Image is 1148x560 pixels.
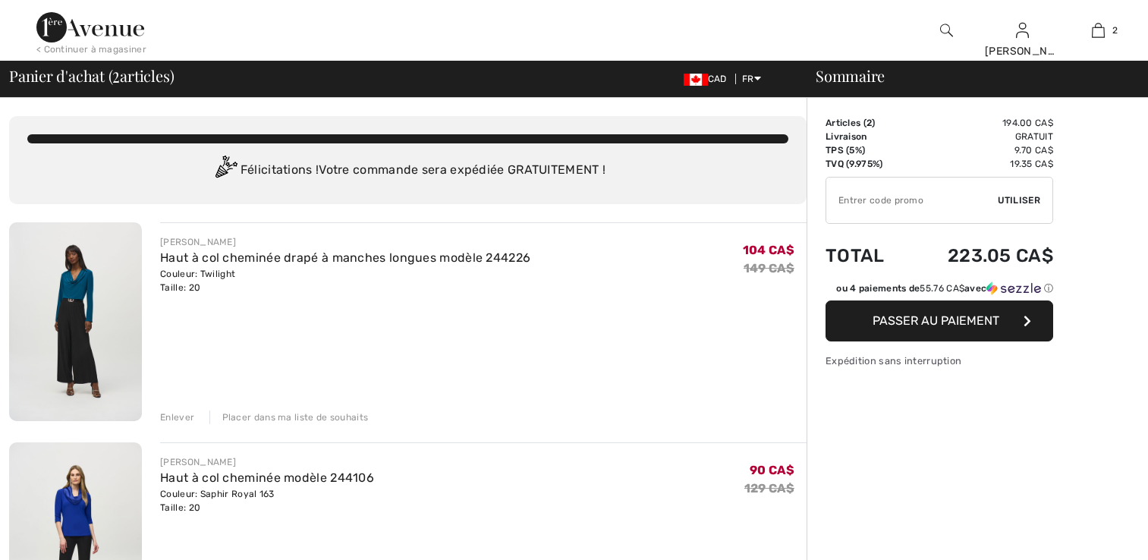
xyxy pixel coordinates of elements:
[907,157,1053,171] td: 19.35 CA$
[826,143,907,157] td: TPS (5%)
[1016,21,1029,39] img: Mes infos
[873,313,999,328] span: Passer au paiement
[998,193,1040,207] span: Utiliser
[684,74,733,84] span: CAD
[27,156,788,186] div: Félicitations ! Votre commande sera expédiée GRATUITEMENT !
[907,230,1053,282] td: 223.05 CA$
[160,267,530,294] div: Couleur: Twilight Taille: 20
[940,21,953,39] img: recherche
[986,282,1041,295] img: Sezzle
[1092,21,1105,39] img: Mon panier
[743,243,794,257] span: 104 CA$
[160,470,374,485] a: Haut à col cheminée modèle 244106
[36,42,146,56] div: < Continuer à magasiner
[985,43,1059,59] div: [PERSON_NAME]
[836,282,1053,295] div: ou 4 paiements de avec
[907,116,1053,130] td: 194.00 CA$
[826,354,1053,368] div: Expédition sans interruption
[160,487,374,514] div: Couleur: Saphir Royal 163 Taille: 20
[210,156,241,186] img: Congratulation2.svg
[684,74,708,86] img: Canadian Dollar
[160,455,374,469] div: [PERSON_NAME]
[744,481,794,496] s: 129 CA$
[160,235,530,249] div: [PERSON_NAME]
[160,411,194,424] div: Enlever
[744,261,794,275] s: 149 CA$
[826,282,1053,300] div: ou 4 paiements de55.76 CA$avecSezzle Cliquez pour en savoir plus sur Sezzle
[826,157,907,171] td: TVQ (9.975%)
[907,143,1053,157] td: 9.70 CA$
[907,130,1053,143] td: Gratuit
[112,64,120,84] span: 2
[1016,23,1029,37] a: Se connecter
[920,283,964,294] span: 55.76 CA$
[826,130,907,143] td: Livraison
[1061,21,1135,39] a: 2
[209,411,369,424] div: Placer dans ma liste de souhaits
[867,118,872,128] span: 2
[160,250,530,265] a: Haut à col cheminée drapé à manches longues modèle 244226
[742,74,761,84] span: FR
[826,230,907,282] td: Total
[1112,24,1118,37] span: 2
[797,68,1139,83] div: Sommaire
[826,300,1053,341] button: Passer au paiement
[750,463,794,477] span: 90 CA$
[826,116,907,130] td: Articles ( )
[9,222,142,421] img: Haut à col cheminée drapé à manches longues modèle 244226
[826,178,998,223] input: Code promo
[9,68,174,83] span: Panier d'achat ( articles)
[36,12,144,42] img: 1ère Avenue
